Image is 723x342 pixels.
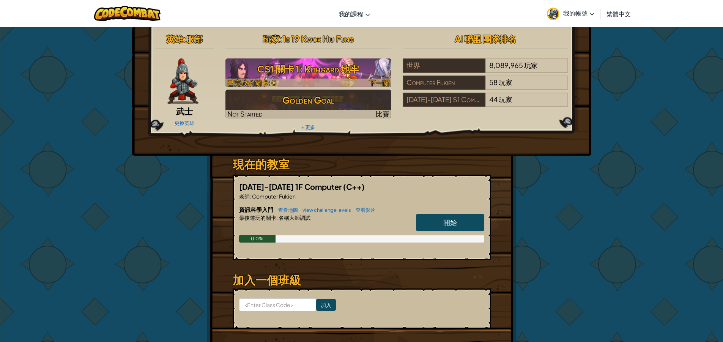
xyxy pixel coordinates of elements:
span: 我的帳號 [563,9,594,17]
span: 老師 [239,193,250,200]
img: CodeCombat logo [94,6,161,21]
h3: 現在的教室 [233,156,491,173]
div: 0.0% [239,235,276,243]
a: Golden GoalNot Started比賽 [225,90,391,118]
span: 下一關 [369,78,389,87]
a: 我的課程 [335,3,374,24]
img: samurai.pose.png [167,58,198,104]
div: Computer Fukien [403,76,485,90]
span: 8,089,965 [489,61,523,69]
span: 玩家 [499,95,512,104]
input: 加入 [316,299,336,311]
a: + 更多 [301,124,315,130]
a: 繁體中文 [603,3,635,24]
span: 我的課程 [339,10,363,18]
a: view challenge levels [299,207,351,213]
span: 最後遊玩的關卡 [239,214,276,221]
a: 世界8,089,965玩家 [403,66,569,74]
span: 比賽 [376,109,389,118]
span: 名稱大師調試 [278,214,310,221]
span: 服部 [186,33,203,44]
span: 資訊科學入門 [239,206,274,213]
a: 查看影片 [352,207,375,213]
span: 玩家 [499,78,512,87]
span: 武士 [176,106,193,117]
img: CS1 關卡 1: Kithgard 地牢 [225,58,391,87]
img: Golden Goal [225,90,391,118]
a: [DATE]-[DATE] S1 Computer44玩家 [403,100,569,109]
div: 世界 [403,58,485,73]
span: 繁體中文 [606,10,631,18]
h3: CS1 關卡 1: Kithgard 地牢 [225,60,391,77]
span: 開始 [443,218,457,227]
span: : [280,33,283,44]
span: (C++) [343,182,365,191]
a: 下一關 [225,58,391,87]
span: : [183,33,186,44]
span: Not Started [227,109,263,118]
span: 英雄 [166,33,183,44]
span: Computer Fukien [251,193,296,200]
a: 查看地圖 [274,207,298,213]
span: 已完成的關卡: 0 [227,78,276,87]
span: 玩家 [263,33,280,44]
div: [DATE]-[DATE] S1 Computer [403,93,485,107]
a: 更換英雄 [175,120,194,126]
a: 我的帳號 [543,2,598,25]
img: avatar [547,8,559,20]
a: Computer Fukien58玩家 [403,83,569,91]
span: : [276,214,278,221]
h3: 加入一個班級 [233,271,491,288]
span: 44 [489,95,498,104]
span: [DATE]-[DATE] 1F Computer [239,182,343,191]
span: 玩家 [524,61,538,69]
h3: Golden Goal [225,91,391,109]
span: AI 聯盟 團隊排名 [455,33,516,44]
span: 58 [489,78,498,87]
span: : [250,193,251,200]
span: 1e 19 Kwok Hiu Fung [283,33,354,44]
input: <Enter Class Code> [239,298,316,311]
